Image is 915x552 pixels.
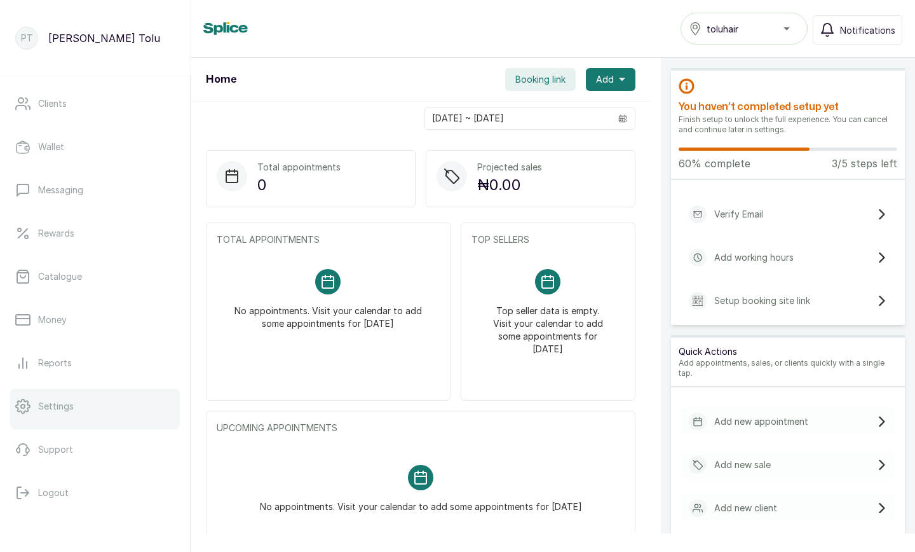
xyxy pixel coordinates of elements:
a: Clients [10,86,180,121]
span: Notifications [840,24,895,37]
p: TOP SELLERS [471,233,625,246]
h2: You haven’t completed setup yet [679,99,897,114]
button: toluhair [681,13,808,45]
span: toluhair [707,22,738,36]
a: Reports [10,345,180,381]
span: Add [596,73,614,86]
h1: Home [206,72,236,87]
button: Booking link [505,68,576,91]
p: Top seller data is empty. Visit your calendar to add some appointments for [DATE] [487,294,609,355]
p: Clients [38,97,67,110]
p: Add working hours [714,251,794,264]
p: Logout [38,486,69,499]
a: Settings [10,389,180,424]
p: 3/5 steps left [832,156,897,171]
svg: calendar [618,114,627,123]
button: Logout [10,475,180,511]
span: Booking link [515,73,566,86]
button: Add [586,68,635,91]
p: Reports [38,357,72,369]
p: Verify Email [714,208,763,221]
a: Rewards [10,216,180,251]
p: Add new client [714,502,777,514]
p: Quick Actions [679,345,897,358]
p: UPCOMING APPOINTMENTS [217,422,625,434]
p: Setup booking site link [714,294,810,307]
p: No appointments. Visit your calendar to add some appointments for [DATE] [260,490,582,513]
a: Wallet [10,129,180,165]
p: [PERSON_NAME] Tolu [48,31,160,46]
a: Messaging [10,172,180,208]
input: Select date [425,107,611,129]
p: Projected sales [477,161,542,174]
p: 0 [257,174,341,197]
p: Messaging [38,184,83,197]
p: Add appointments, sales, or clients quickly with a single tap. [679,358,897,378]
p: Money [38,314,67,326]
p: Catalogue [38,270,82,283]
a: Support [10,432,180,467]
p: Wallet [38,141,64,153]
p: 60 % complete [679,156,750,171]
p: Rewards [38,227,74,240]
p: Settings [38,400,74,413]
p: Finish setup to unlock the full experience. You can cancel and continue later in settings. [679,114,897,135]
a: Catalogue [10,259,180,294]
button: Notifications [813,15,902,45]
p: Add new sale [714,459,771,471]
p: Add new appointment [714,415,808,428]
a: Money [10,302,180,338]
p: TOTAL APPOINTMENTS [217,233,440,246]
p: PT [21,32,33,45]
p: Total appointments [257,161,341,174]
p: ₦0.00 [477,174,542,197]
p: Support [38,443,73,456]
p: No appointments. Visit your calendar to add some appointments for [DATE] [232,294,424,330]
